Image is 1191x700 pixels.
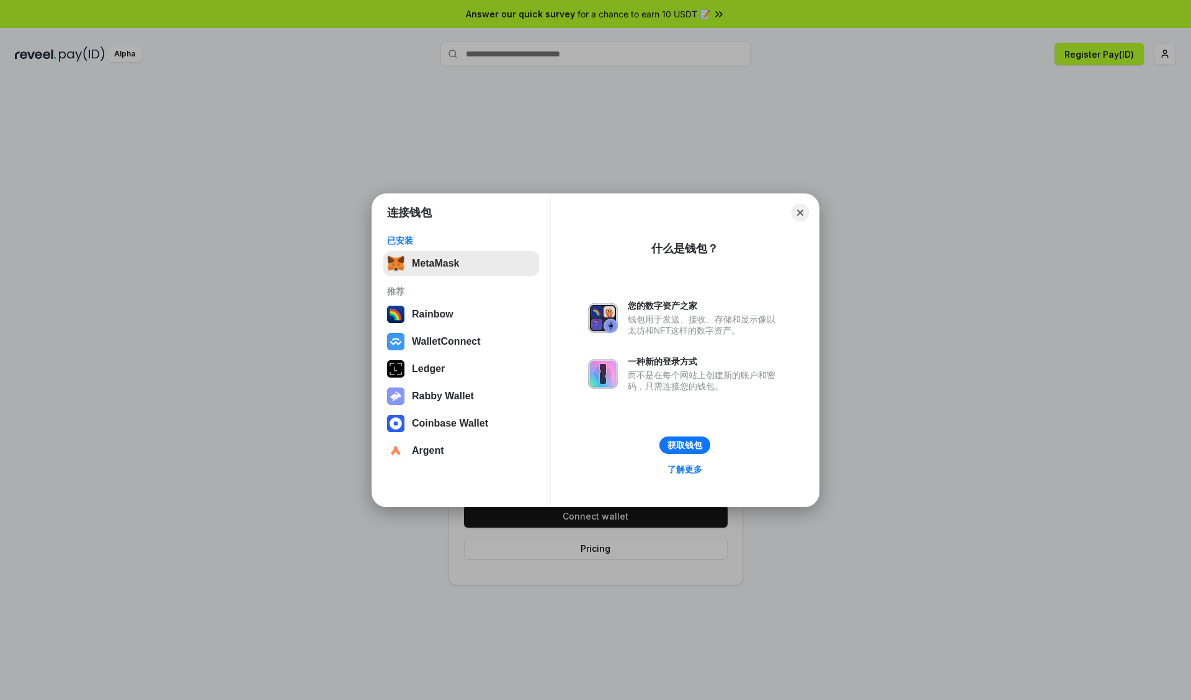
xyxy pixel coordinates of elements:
[387,333,404,350] img: svg+xml,%3Csvg%20width%3D%2228%22%20height%3D%2228%22%20viewBox%3D%220%200%2028%2028%22%20fill%3D...
[412,363,445,374] div: Ledger
[387,286,535,297] div: 推荐
[387,306,404,323] img: svg+xml,%3Csvg%20width%3D%22120%22%20height%3D%22120%22%20viewBox%3D%220%200%20120%20120%22%20fil...
[387,415,404,432] img: svg+xml,%3Csvg%20width%3D%2228%22%20height%3D%2228%22%20viewBox%3D%220%200%2028%2028%22%20fill%3D...
[412,309,453,320] div: Rainbow
[667,440,702,451] div: 获取钱包
[383,302,539,327] button: Rainbow
[383,251,539,276] button: MetaMask
[651,241,718,256] div: 什么是钱包？
[667,464,702,475] div: 了解更多
[383,329,539,354] button: WalletConnect
[412,391,474,402] div: Rabby Wallet
[412,418,488,429] div: Coinbase Wallet
[628,300,782,311] div: 您的数字资产之家
[387,442,404,459] img: svg+xml,%3Csvg%20width%3D%2228%22%20height%3D%2228%22%20viewBox%3D%220%200%2028%2028%22%20fill%3D...
[387,235,535,246] div: 已安装
[628,370,782,392] div: 而不是在每个网站上创建新的账户和密码，只需连接您的钱包。
[383,384,539,409] button: Rabby Wallet
[588,359,618,389] img: svg+xml,%3Csvg%20xmlns%3D%22http%3A%2F%2Fwww.w3.org%2F2000%2Fsvg%22%20fill%3D%22none%22%20viewBox...
[387,255,404,272] img: svg+xml,%3Csvg%20fill%3D%22none%22%20height%3D%2233%22%20viewBox%3D%220%200%2035%2033%22%20width%...
[628,314,782,336] div: 钱包用于发送、接收、存储和显示像以太坊和NFT这样的数字资产。
[387,360,404,378] img: svg+xml,%3Csvg%20xmlns%3D%22http%3A%2F%2Fwww.w3.org%2F2000%2Fsvg%22%20width%3D%2228%22%20height%3...
[412,445,444,456] div: Argent
[660,461,710,477] a: 了解更多
[659,436,710,454] button: 获取钱包
[792,204,809,221] button: Close
[383,357,539,381] button: Ledger
[412,336,481,347] div: WalletConnect
[412,258,459,269] div: MetaMask
[387,388,404,405] img: svg+xml,%3Csvg%20xmlns%3D%22http%3A%2F%2Fwww.w3.org%2F2000%2Fsvg%22%20fill%3D%22none%22%20viewBox...
[387,205,432,220] h1: 连接钱包
[628,356,782,367] div: 一种新的登录方式
[383,411,539,436] button: Coinbase Wallet
[383,438,539,463] button: Argent
[588,303,618,333] img: svg+xml,%3Csvg%20xmlns%3D%22http%3A%2F%2Fwww.w3.org%2F2000%2Fsvg%22%20fill%3D%22none%22%20viewBox...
